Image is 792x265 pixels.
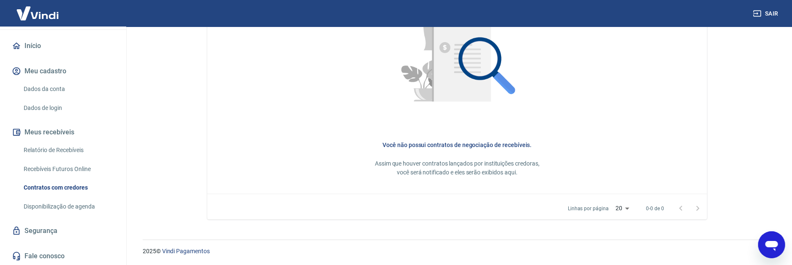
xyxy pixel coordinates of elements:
button: Meus recebíveis [10,123,116,142]
a: Relatório de Recebíveis [20,142,116,159]
button: Meu cadastro [10,62,116,80]
button: Sair [751,6,782,21]
a: Segurança [10,222,116,240]
a: Recebíveis Futuros Online [20,161,116,178]
a: Dados da conta [20,80,116,98]
a: Vindi Pagamentos [162,248,210,254]
a: Disponibilização de agenda [20,198,116,215]
iframe: Botão para abrir a janela de mensagens [758,231,785,258]
p: 2025 © [143,247,772,256]
h6: Você não possui contratos de negociação de recebíveis. [221,141,694,149]
p: Linhas por página [568,205,609,212]
a: Início [10,37,116,55]
p: 0-0 de 0 [646,205,664,212]
span: Assim que houver contratos lançados por instituições credoras, você será notificado e eles serão ... [375,160,540,176]
a: Dados de login [20,99,116,117]
a: Contratos com credores [20,179,116,196]
img: Vindi [10,0,65,26]
div: 20 [612,202,632,214]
